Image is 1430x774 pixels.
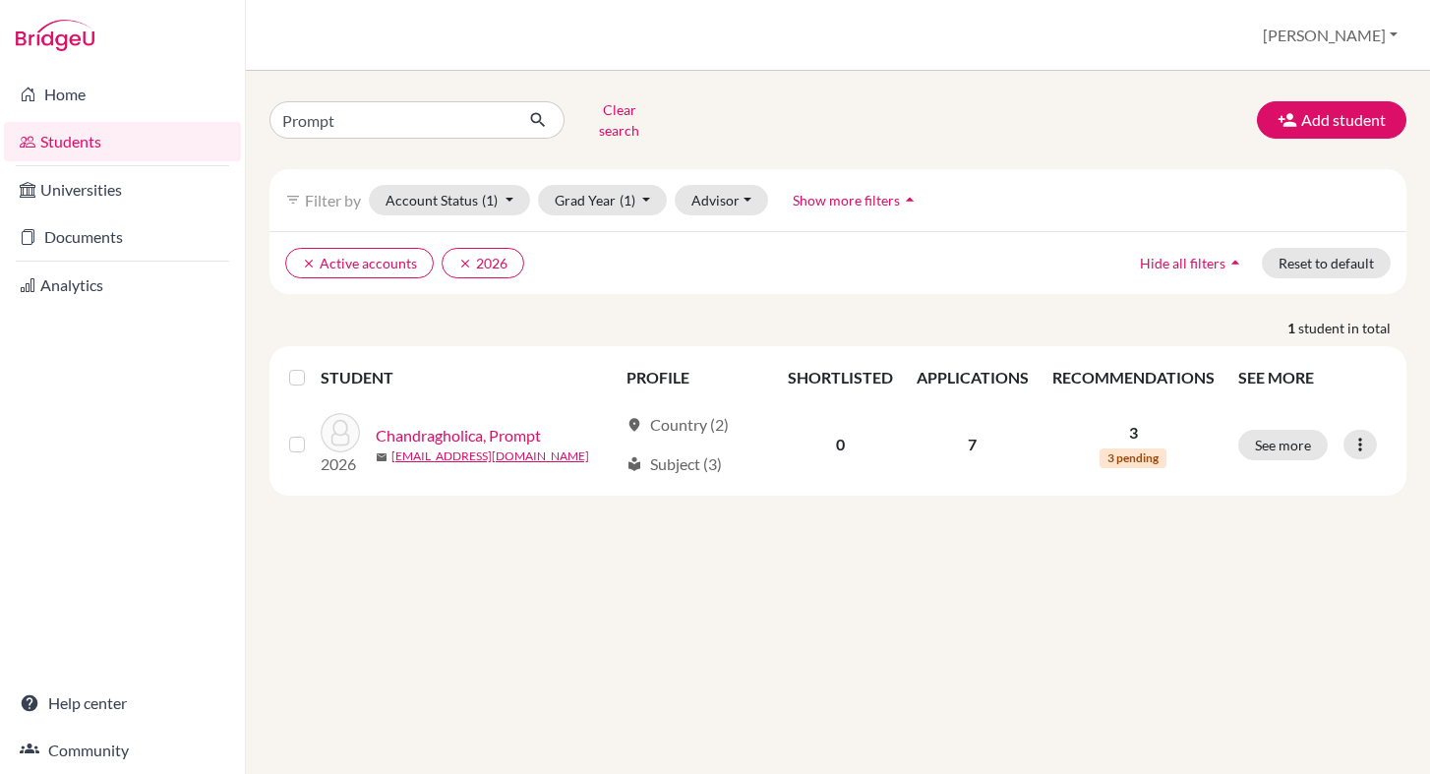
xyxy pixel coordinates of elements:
i: arrow_drop_up [900,190,920,209]
span: (1) [620,192,635,208]
span: local_library [626,456,642,472]
p: 3 [1052,421,1215,445]
strong: 1 [1287,318,1298,338]
i: clear [302,257,316,270]
td: 7 [905,401,1041,488]
span: location_on [626,417,642,433]
img: Chandragholica, Prompt [321,413,360,452]
th: RECOMMENDATIONS [1041,354,1226,401]
th: PROFILE [615,354,776,401]
button: Hide all filtersarrow_drop_up [1123,248,1262,278]
a: Analytics [4,266,241,305]
button: [PERSON_NAME] [1254,17,1406,54]
th: SHORTLISTED [776,354,905,401]
a: Help center [4,684,241,723]
button: Advisor [675,185,768,215]
a: Documents [4,217,241,257]
span: student in total [1298,318,1406,338]
a: Students [4,122,241,161]
button: clear2026 [442,248,524,278]
th: SEE MORE [1226,354,1399,401]
div: Country (2) [626,413,729,437]
button: clearActive accounts [285,248,434,278]
button: Add student [1257,101,1406,139]
span: 3 pending [1100,448,1166,468]
button: See more [1238,430,1328,460]
div: Subject (3) [626,452,722,476]
a: Universities [4,170,241,209]
th: STUDENT [321,354,615,401]
span: (1) [482,192,498,208]
button: Account Status(1) [369,185,530,215]
span: Filter by [305,191,361,209]
a: Community [4,731,241,770]
input: Find student by name... [269,101,513,139]
button: Clear search [565,94,674,146]
button: Grad Year(1) [538,185,668,215]
span: Hide all filters [1140,255,1225,271]
img: Bridge-U [16,20,94,51]
span: mail [376,451,387,463]
button: Reset to default [1262,248,1391,278]
button: Show more filtersarrow_drop_up [776,185,936,215]
td: 0 [776,401,905,488]
a: Chandragholica, Prompt [376,424,541,447]
a: [EMAIL_ADDRESS][DOMAIN_NAME] [391,447,589,465]
i: filter_list [285,192,301,208]
th: APPLICATIONS [905,354,1041,401]
a: Home [4,75,241,114]
span: Show more filters [793,192,900,208]
i: arrow_drop_up [1225,253,1245,272]
i: clear [458,257,472,270]
p: 2026 [321,452,360,476]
